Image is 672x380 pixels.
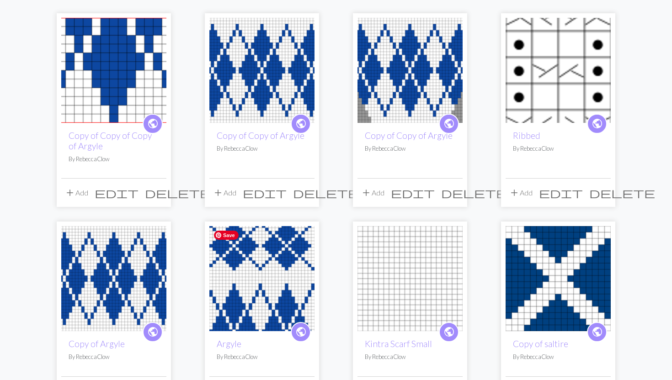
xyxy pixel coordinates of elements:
[145,186,211,199] span: delete
[147,325,159,339] span: public
[214,231,239,240] span: Save
[513,353,603,361] p: By RebeccaClow
[589,186,655,199] span: delete
[61,184,91,201] button: Add
[64,186,75,199] span: add
[217,353,307,361] p: By RebeccaClow
[506,65,611,74] a: Ribbed
[357,184,388,201] button: Add
[438,184,510,201] button: Delete
[209,65,315,74] a: BODY 2
[592,323,603,341] i: public
[217,338,241,349] a: Argyle
[295,325,307,339] span: public
[95,187,139,198] i: Edit
[295,323,307,341] i: public
[592,115,603,133] i: public
[391,186,435,199] span: edit
[443,115,455,133] i: public
[388,184,438,201] button: Edit
[213,186,224,199] span: add
[243,186,287,199] span: edit
[513,338,568,349] a: Copy of saltire
[95,186,139,199] span: edit
[61,18,166,123] img: BODY 2
[587,322,607,342] a: public
[69,130,152,151] a: Copy of Copy of Copy of Argyle
[69,155,159,164] p: By RebeccaClow
[69,338,125,349] a: Copy of Argyle
[391,187,435,198] i: Edit
[209,273,315,282] a: Argyle
[357,226,463,331] img: Kintra Scarf Small
[592,325,603,339] span: public
[365,130,453,141] a: Copy of Copy of Argyle
[357,18,463,123] img: Argyle Sleeve
[439,114,459,134] a: public
[513,144,603,153] p: By RebeccaClow
[443,116,455,131] span: public
[243,187,287,198] i: Edit
[61,226,166,331] img: Argyle front/back
[69,353,159,361] p: By RebeccaClow
[365,144,455,153] p: By RebeccaClow
[217,130,304,141] a: Copy of Copy of Argyle
[209,226,315,331] img: Argyle
[506,226,611,331] img: saltire
[506,273,611,282] a: saltire
[441,186,507,199] span: delete
[209,184,240,201] button: Add
[587,114,607,134] a: public
[61,65,166,74] a: BODY 2
[293,186,359,199] span: delete
[539,186,583,199] span: edit
[61,273,166,282] a: Argyle front/back
[439,322,459,342] a: public
[509,186,520,199] span: add
[147,116,159,131] span: public
[147,115,159,133] i: public
[291,322,311,342] a: public
[143,322,163,342] a: public
[586,184,658,201] button: Delete
[295,116,307,131] span: public
[295,115,307,133] i: public
[147,323,159,341] i: public
[539,187,583,198] i: Edit
[443,325,455,339] span: public
[142,184,214,201] button: Delete
[290,184,362,201] button: Delete
[217,144,307,153] p: By RebeccaClow
[209,18,315,123] img: BODY 2
[513,130,540,141] a: Ribbed
[357,65,463,74] a: Argyle Sleeve
[592,116,603,131] span: public
[506,184,536,201] button: Add
[361,186,372,199] span: add
[365,338,432,349] a: Kintra Scarf Small
[536,184,586,201] button: Edit
[506,18,611,123] img: Ribbed
[443,323,455,341] i: public
[91,184,142,201] button: Edit
[240,184,290,201] button: Edit
[365,353,455,361] p: By RebeccaClow
[291,114,311,134] a: public
[357,273,463,282] a: Kintra Scarf Small
[143,114,163,134] a: public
